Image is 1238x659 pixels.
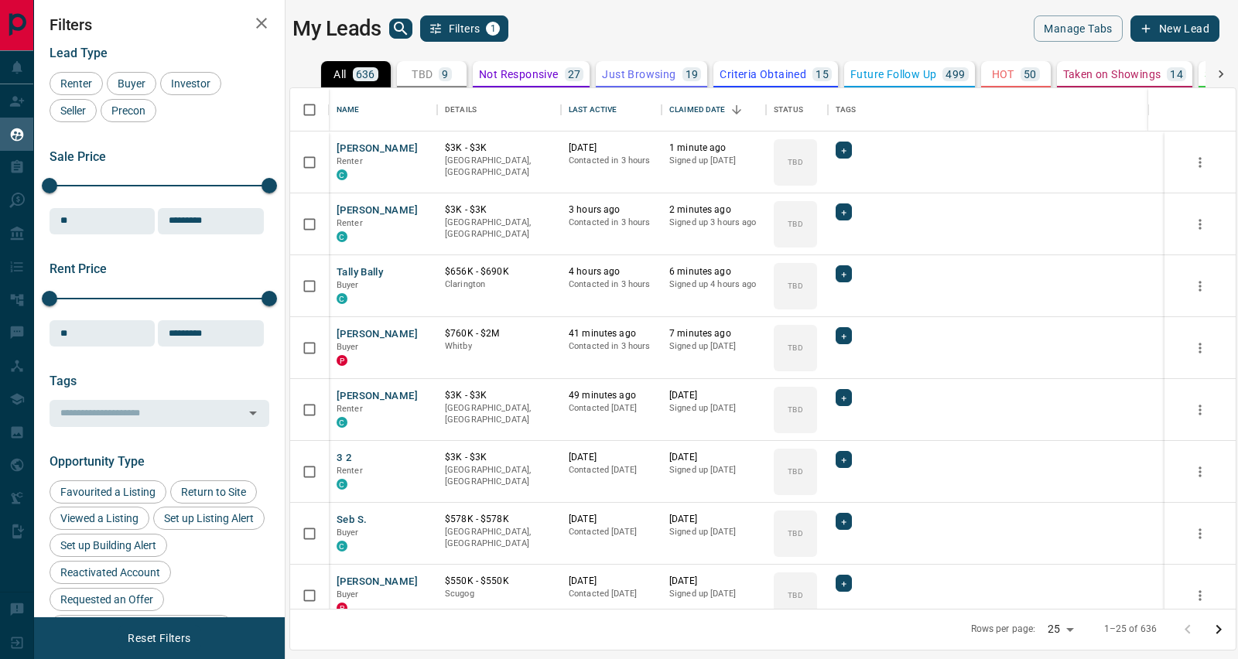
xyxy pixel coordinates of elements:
p: TBD [788,280,802,292]
span: Lead Type [50,46,108,60]
p: Future Follow Up [850,69,936,80]
p: Not Responsive [479,69,559,80]
button: Open [242,402,264,424]
div: + [836,575,852,592]
p: TBD [788,528,802,539]
p: 19 [686,69,699,80]
p: Rows per page: [971,623,1036,636]
div: condos.ca [337,293,347,304]
div: property.ca [337,603,347,613]
div: Claimed Date [669,88,726,131]
p: 636 [356,69,375,80]
span: Reactivated Account [55,566,166,579]
button: Tally Bally [337,265,383,280]
span: Renter [337,156,363,166]
p: 6 minutes ago [669,265,758,278]
span: Investor [166,77,216,90]
div: Favourited a Listing [50,480,166,504]
p: [GEOGRAPHIC_DATA], [GEOGRAPHIC_DATA] [445,155,553,179]
p: $550K - $550K [445,575,553,588]
p: [GEOGRAPHIC_DATA], [GEOGRAPHIC_DATA] [445,402,553,426]
div: condos.ca [337,231,347,242]
p: [GEOGRAPHIC_DATA], [GEOGRAPHIC_DATA] [445,464,553,488]
p: Signed up 4 hours ago [669,278,758,291]
div: Tags [836,88,857,131]
h2: Filters [50,15,269,34]
div: Status [774,88,803,131]
p: [DATE] [569,575,654,588]
p: Scugog [445,588,553,600]
div: Requested an Offer [50,588,164,611]
span: Renter [337,466,363,476]
button: more [1188,522,1212,545]
button: [PERSON_NAME] [337,203,418,218]
p: Signed up [DATE] [669,155,758,167]
div: condos.ca [337,169,347,180]
div: Set up Listing Alert [153,507,265,530]
p: [DATE] [669,575,758,588]
div: + [836,142,852,159]
button: Reset Filters [118,625,200,651]
span: Seller [55,104,91,117]
p: Contacted in 3 hours [569,155,654,167]
span: + [841,575,846,591]
p: [DATE] [569,513,654,526]
button: more [1188,398,1212,422]
button: Manage Tabs [1034,15,1122,42]
div: Investor [160,72,221,95]
button: search button [389,19,412,39]
span: + [841,452,846,467]
button: more [1188,336,1212,360]
p: Whitby [445,340,553,353]
p: Signed up [DATE] [669,402,758,415]
span: + [841,328,846,343]
div: Precon [101,99,156,122]
button: [PERSON_NAME] [337,142,418,156]
button: New Lead [1130,15,1219,42]
span: Renter [55,77,97,90]
p: $3K - $3K [445,203,553,217]
div: Last Active [569,88,617,131]
p: 50 [1024,69,1037,80]
button: [PERSON_NAME] [337,389,418,404]
p: $3K - $3K [445,142,553,155]
span: Renter [337,218,363,228]
div: Last Active [561,88,662,131]
div: + [836,389,852,406]
div: + [836,451,852,468]
div: Name [329,88,437,131]
p: Signed up [DATE] [669,464,758,476]
p: [DATE] [569,142,654,155]
span: 1 [487,23,498,34]
p: Signed up 3 hours ago [669,217,758,229]
div: Viewed a Listing [50,507,149,530]
span: Viewed a Listing [55,512,144,524]
p: [DATE] [669,389,758,402]
p: [DATE] [669,513,758,526]
span: Rent Price [50,261,107,276]
p: 499 [946,69,965,80]
p: All [333,69,346,80]
p: Criteria Obtained [720,69,806,80]
p: Contacted [DATE] [569,526,654,538]
p: $3K - $3K [445,389,553,402]
p: [GEOGRAPHIC_DATA], [GEOGRAPHIC_DATA] [445,217,553,241]
p: TBD [788,466,802,477]
div: Status [766,88,828,131]
button: Filters1 [420,15,509,42]
div: Seller [50,99,97,122]
p: HOT [992,69,1014,80]
p: 1–25 of 636 [1104,623,1157,636]
p: Signed up [DATE] [669,526,758,538]
span: Set up Building Alert [55,539,162,551]
button: more [1188,460,1212,483]
div: + [836,203,852,220]
span: Buyer [337,589,359,599]
span: Buyer [337,528,359,538]
div: Details [437,88,561,131]
p: TBD [412,69,433,80]
button: more [1188,275,1212,298]
div: condos.ca [337,479,347,490]
span: + [841,266,846,282]
button: Sort [726,99,747,121]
